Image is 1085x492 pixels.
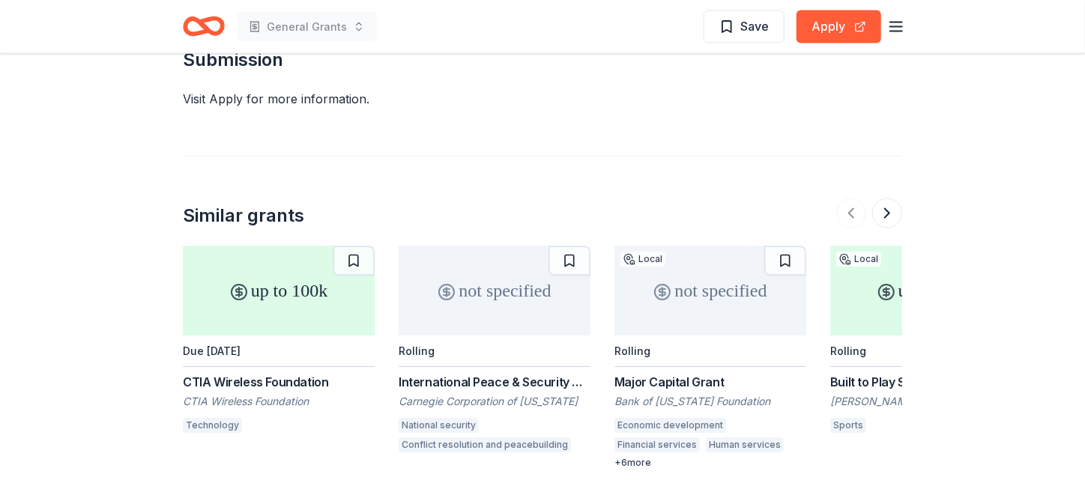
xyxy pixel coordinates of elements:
div: not specified [399,246,590,336]
div: Human services [706,438,784,453]
div: Conflict resolution and peacebuilding [399,438,571,453]
button: General Grants [237,12,377,42]
h2: Submission [183,48,902,72]
div: Bank of [US_STATE] Foundation [614,395,806,410]
span: General Grants [267,18,347,36]
div: Local [836,252,881,267]
div: Visit Apply for more information. [183,90,902,108]
div: + 6 more [614,458,806,470]
div: up to 250k [830,246,1022,336]
span: Save [740,16,769,36]
div: National security [399,419,479,434]
div: CTIA Wireless Foundation [183,374,375,392]
div: Rolling [830,345,866,358]
button: Save [704,10,785,43]
a: not specifiedLocalRollingMajor Capital GrantBank of [US_STATE] FoundationEconomic developmentFina... [614,246,806,470]
div: Sports [830,419,866,434]
div: Financial services [614,438,700,453]
div: [PERSON_NAME] Foundation [830,395,1022,410]
div: Due [DATE] [183,345,241,358]
a: up to 100kDue [DATE]CTIA Wireless FoundationCTIA Wireless FoundationTechnology [183,246,375,438]
div: Major Capital Grant [614,374,806,392]
div: Rolling [399,345,435,358]
button: Apply [797,10,881,43]
a: not specifiedRollingInternational Peace & Security Grant ProgramCarnegie Corporation of [US_STATE... [399,246,590,458]
div: Carnegie Corporation of [US_STATE] [399,395,590,410]
div: up to 100k [183,246,375,336]
a: Home [183,9,225,44]
div: Local [620,252,665,267]
a: up to 250kLocalRollingBuilt to Play Skatepark Grants[PERSON_NAME] FoundationSports [830,246,1022,438]
div: Technology [183,419,242,434]
div: not specified [614,246,806,336]
div: Built to Play Skatepark Grants [830,374,1022,392]
div: International Peace & Security Grant Program [399,374,590,392]
div: CTIA Wireless Foundation [183,395,375,410]
div: Similar grants [183,204,304,228]
div: Economic development [614,419,726,434]
div: Rolling [614,345,650,358]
